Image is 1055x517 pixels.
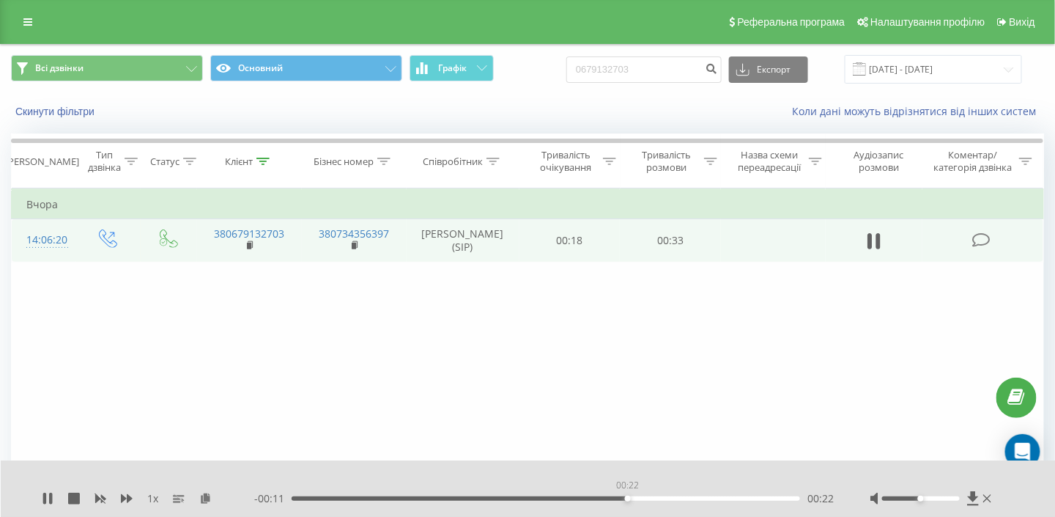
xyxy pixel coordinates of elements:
[407,219,519,262] td: [PERSON_NAME] (SIP)
[150,155,179,168] div: Статус
[633,149,700,174] div: Тривалість розмови
[314,155,374,168] div: Бізнес номер
[214,227,284,241] a: 380679132703
[729,56,808,83] button: Експорт
[254,491,292,506] span: - 00:11
[625,496,631,502] div: Accessibility label
[738,16,845,28] span: Реферальна програма
[613,475,642,496] div: 00:22
[734,149,805,174] div: Назва схеми переадресації
[807,491,834,506] span: 00:22
[533,149,600,174] div: Тривалість очікування
[5,155,79,168] div: [PERSON_NAME]
[88,149,121,174] div: Тип дзвінка
[1010,16,1035,28] span: Вихід
[839,149,919,174] div: Аудіозапис розмови
[35,62,84,74] span: Всі дзвінки
[11,105,102,118] button: Скинути фільтри
[319,227,389,241] a: 380734356397
[438,63,467,73] span: Графік
[12,190,1044,219] td: Вчора
[792,104,1044,118] a: Коли дані можуть відрізнятися вiд інших систем
[620,219,721,262] td: 00:33
[519,219,621,262] td: 00:18
[930,149,1015,174] div: Коментар/категорія дзвінка
[210,55,402,81] button: Основний
[870,16,985,28] span: Налаштування профілю
[225,155,253,168] div: Клієнт
[410,55,494,81] button: Графік
[11,55,203,81] button: Всі дзвінки
[1005,434,1040,469] div: Open Intercom Messenger
[423,155,483,168] div: Співробітник
[26,226,62,254] div: 14:06:20
[918,496,924,502] div: Accessibility label
[147,491,158,506] span: 1 x
[566,56,722,83] input: Пошук за номером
